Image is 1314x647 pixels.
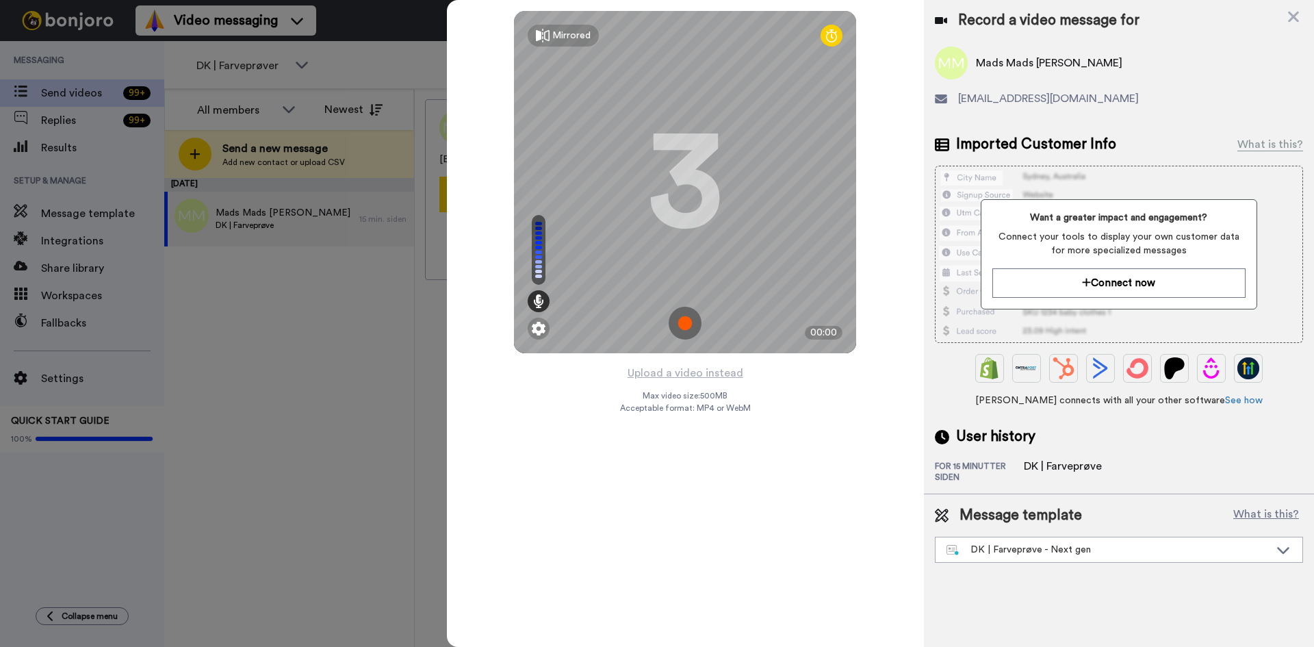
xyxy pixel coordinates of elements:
[956,427,1035,447] span: User history
[1053,357,1074,379] img: Hubspot
[1163,357,1185,379] img: Patreon
[1090,357,1111,379] img: ActiveCampaign
[1237,357,1259,379] img: GoHighLevel
[1016,357,1038,379] img: Ontraport
[1200,357,1222,379] img: Drip
[992,230,1245,257] span: Connect your tools to display your own customer data for more specialized messages
[1229,505,1303,526] button: What is this?
[959,505,1082,526] span: Message template
[1237,136,1303,153] div: What is this?
[935,394,1303,407] span: [PERSON_NAME] connects with all your other software
[1126,357,1148,379] img: ConvertKit
[805,326,842,340] div: 00:00
[992,268,1245,298] button: Connect now
[958,90,1139,107] span: [EMAIL_ADDRESS][DOMAIN_NAME]
[946,543,1270,557] div: DK | Farveprøve - Next gen
[532,322,545,335] img: ic_gear.svg
[1225,396,1263,405] a: See how
[1024,458,1102,474] div: DK | Farveprøve
[623,364,747,382] button: Upload a video instead
[620,403,751,414] span: Acceptable format: MP4 or WebM
[946,545,959,556] img: nextgen-template.svg
[647,131,723,233] div: 3
[956,134,1116,155] span: Imported Customer Info
[669,307,701,340] img: ic_record_start.svg
[992,211,1245,225] span: Want a greater impact and engagement?
[979,357,1001,379] img: Shopify
[935,461,1024,483] div: for 15 minutter siden
[643,390,727,401] span: Max video size: 500 MB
